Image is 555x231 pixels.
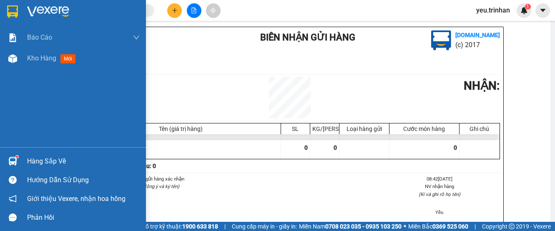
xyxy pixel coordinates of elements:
span: question-circle [9,176,17,184]
span: Miền Nam [299,222,402,231]
img: icon-new-feature [520,7,528,14]
span: Hỗ trợ kỹ thuật: [141,222,218,231]
button: aim [206,3,221,18]
li: 08:42[DATE] [379,175,500,183]
li: N/A [80,41,236,51]
b: [DOMAIN_NAME] [455,32,500,38]
button: plus [167,3,182,18]
span: mới [60,54,75,63]
div: Loại hàng gửi [342,126,387,132]
sup: 1 [16,156,18,158]
img: warehouse-icon [8,157,17,166]
li: NV nhận hàng [379,183,500,190]
img: solution-icon [8,33,17,42]
div: Cước món hàng [392,126,457,132]
span: caret-down [539,7,547,14]
span: 0 [334,144,337,151]
i: (đã đồng ý và ký tên) [136,183,179,189]
strong: 1900 633 818 [182,223,218,230]
b: BIÊN NHẬN GỬI HÀNG [260,32,355,43]
img: logo-vxr [7,5,18,18]
div: KG/[PERSON_NAME] [312,126,337,132]
div: Phản hồi [27,211,140,224]
span: plus [172,8,178,13]
span: notification [9,195,17,203]
span: aim [210,8,216,13]
span: Báo cáo [27,32,52,43]
span: 1 [526,4,529,10]
li: Yều [379,208,500,216]
img: warehouse-icon [8,54,17,63]
strong: 0369 525 060 [432,223,468,230]
div: Hướng dẫn sử dụng [27,174,140,186]
li: Người gửi hàng xác nhận [97,175,218,183]
button: caret-down [535,3,550,18]
div: SL [283,126,308,132]
span: | [224,222,226,231]
span: yeu.trinhan [470,5,517,15]
b: NHẬN : [464,79,500,93]
span: down [133,34,140,41]
button: file-add [187,3,201,18]
span: | [475,222,476,231]
strong: 0708 023 035 - 0935 103 250 [325,223,402,230]
span: message [9,213,17,221]
span: Miền Bắc [408,222,468,231]
sup: 1 [525,4,531,10]
span: Cung cấp máy in - giấy in: [232,222,297,231]
span: 0 [454,144,457,151]
span: 0 [304,144,308,151]
img: logo.jpg [431,30,451,50]
div: Ghi chú [462,126,497,132]
span: copyright [509,223,515,229]
li: (c) 2017 [455,40,500,50]
i: (Kí và ghi rõ họ tên) [419,191,460,197]
span: file-add [191,8,197,13]
div: Tên (giá trị hàng) [83,126,279,132]
span: ⚪️ [404,225,406,228]
span: Giới thiệu Vexere, nhận hoa hồng [27,193,126,204]
div: Hàng sắp về [27,155,140,168]
span: Kho hàng [27,54,56,62]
